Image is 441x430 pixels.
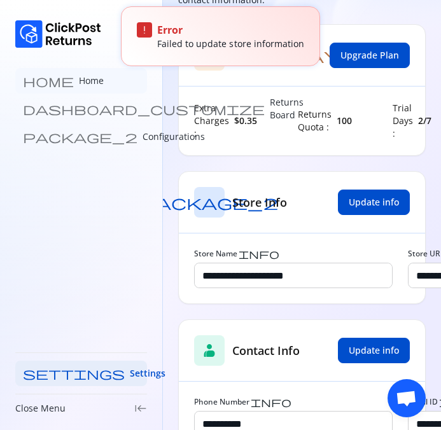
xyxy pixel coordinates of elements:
span: dashboard_customize [23,102,265,115]
a: settings Settings [15,361,147,386]
h5: Store Info [232,194,287,211]
p: Returns Board [270,96,304,121]
span: info [239,249,279,259]
span: 100 [337,114,352,127]
span: exclamation [138,24,151,36]
button: Upgrade Plan [330,43,410,68]
p: Close Menu [15,402,66,415]
a: home Home [15,68,147,94]
span: home [23,74,74,87]
span: $0.35 [234,114,257,127]
span: Update info [349,344,399,357]
button: Update info [338,190,410,215]
p: Extra Charges : [194,102,229,140]
label: Phone Number [194,397,291,407]
span: Update info [349,196,399,209]
span: contacts_product [202,343,217,358]
p: Returns Quota : [298,108,332,134]
span: package_2 [141,195,278,210]
p: Failed to update store information [157,38,304,50]
div: Open chat [388,379,426,417]
span: Settings [130,367,165,380]
span: info [251,397,291,407]
a: dashboard_customize Returns Board [15,96,147,121]
span: package_2 [23,130,137,143]
p: Configurations [143,130,205,143]
p: Error [157,22,304,38]
label: Store Name [194,249,279,259]
span: 2/7 [418,114,431,127]
h5: Contact Info [232,342,300,359]
p: Trial Days : [393,102,413,140]
button: Update info [338,338,410,363]
span: Upgrade Plan [340,49,399,62]
a: package_2 Configurations [15,124,147,149]
div: Close Menukeyboard_tab_rtl [15,402,147,415]
span: keyboard_tab_rtl [134,402,147,415]
img: Logo [15,20,101,48]
span: settings [23,367,125,380]
p: Home [79,74,104,87]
